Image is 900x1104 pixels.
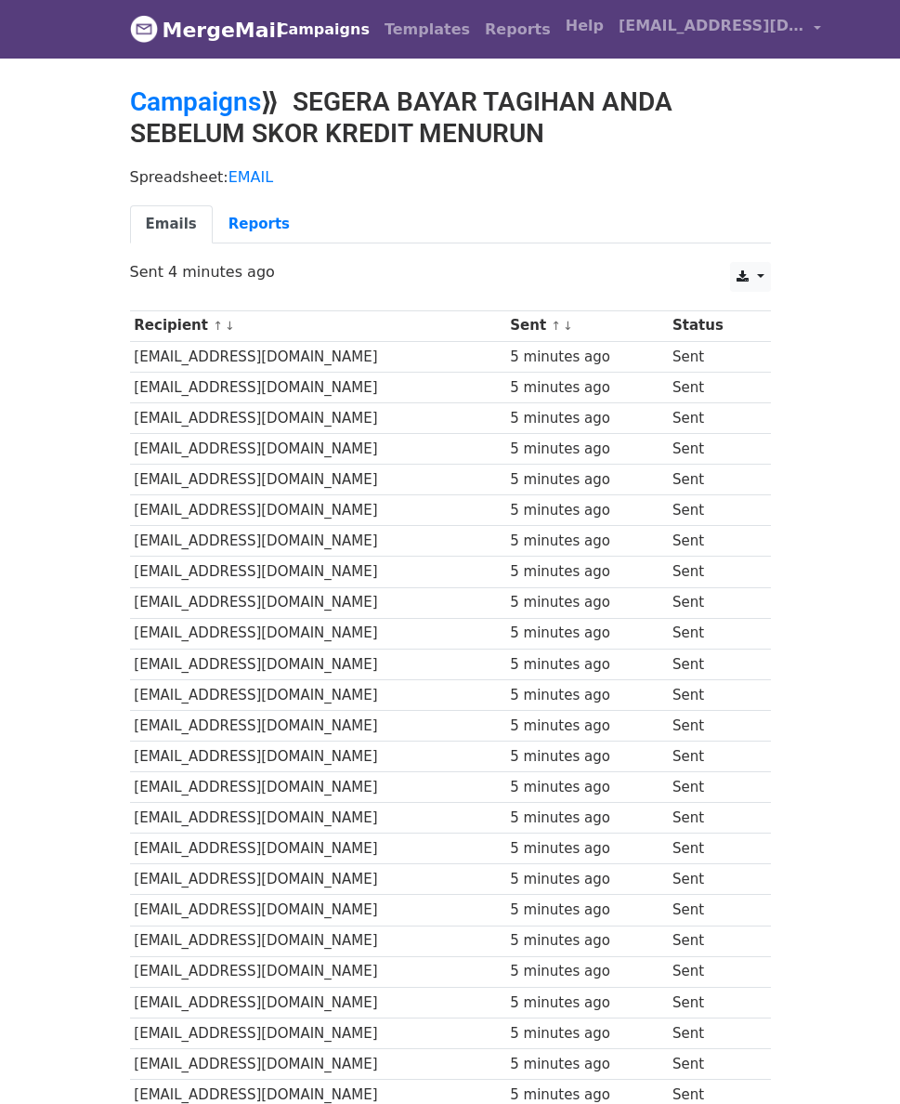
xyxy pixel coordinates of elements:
div: 5 minutes ago [510,439,663,460]
div: 5 minutes ago [510,408,663,429]
td: [EMAIL_ADDRESS][DOMAIN_NAME] [130,742,506,772]
td: [EMAIL_ADDRESS][DOMAIN_NAME] [130,710,506,741]
td: [EMAIL_ADDRESS][DOMAIN_NAME] [130,402,506,433]
div: 5 minutes ago [510,500,663,521]
div: 5 minutes ago [510,746,663,768]
div: 5 minutes ago [510,930,663,952]
h2: ⟫ SEGERA BAYAR TAGIHAN ANDA SEBELUM SKOR KREDIT MENURUN [130,86,771,149]
div: 5 minutes ago [510,777,663,798]
div: 5 minutes ago [510,808,663,829]
div: 5 minutes ago [510,1054,663,1075]
td: [EMAIL_ADDRESS][DOMAIN_NAME] [130,987,506,1018]
td: [EMAIL_ADDRESS][DOMAIN_NAME] [130,803,506,834]
td: Sent [668,1048,757,1079]
a: Templates [377,11,477,48]
td: [EMAIL_ADDRESS][DOMAIN_NAME] [130,587,506,618]
td: [EMAIL_ADDRESS][DOMAIN_NAME] [130,434,506,465]
td: Sent [668,956,757,987]
td: Sent [668,372,757,402]
td: Sent [668,526,757,557]
td: [EMAIL_ADDRESS][DOMAIN_NAME] [130,495,506,526]
div: 5 minutes ago [510,1023,663,1045]
div: 5 minutes ago [510,531,663,552]
a: Reports [213,205,306,243]
a: ↑ [551,319,561,333]
td: Sent [668,710,757,741]
div: 5 minutes ago [510,961,663,982]
th: Recipient [130,310,506,341]
span: [EMAIL_ADDRESS][DOMAIN_NAME] [619,15,804,37]
a: ↓ [225,319,235,333]
div: 5 minutes ago [510,469,663,491]
td: [EMAIL_ADDRESS][DOMAIN_NAME] [130,465,506,495]
td: [EMAIL_ADDRESS][DOMAIN_NAME] [130,372,506,402]
td: [EMAIL_ADDRESS][DOMAIN_NAME] [130,679,506,710]
div: 5 minutes ago [510,623,663,644]
a: Emails [130,205,213,243]
a: Reports [477,11,558,48]
div: 5 minutes ago [510,685,663,706]
td: Sent [668,649,757,679]
td: Sent [668,926,757,956]
div: 5 minutes ago [510,561,663,583]
td: Sent [668,772,757,803]
td: Sent [668,618,757,649]
td: Sent [668,834,757,864]
th: Status [668,310,757,341]
a: Campaigns [130,86,261,117]
td: [EMAIL_ADDRESS][DOMAIN_NAME] [130,895,506,926]
p: Spreadsheet: [130,167,771,187]
td: [EMAIL_ADDRESS][DOMAIN_NAME] [130,341,506,372]
td: [EMAIL_ADDRESS][DOMAIN_NAME] [130,649,506,679]
div: 5 minutes ago [510,900,663,921]
td: [EMAIL_ADDRESS][DOMAIN_NAME] [130,1018,506,1048]
div: 5 minutes ago [510,716,663,737]
a: ↓ [563,319,573,333]
td: [EMAIL_ADDRESS][DOMAIN_NAME] [130,834,506,864]
td: [EMAIL_ADDRESS][DOMAIN_NAME] [130,618,506,649]
td: [EMAIL_ADDRESS][DOMAIN_NAME] [130,526,506,557]
td: Sent [668,557,757,587]
p: Sent 4 minutes ago [130,262,771,282]
div: 5 minutes ago [510,869,663,890]
div: 5 minutes ago [510,654,663,676]
td: Sent [668,587,757,618]
td: Sent [668,864,757,895]
div: 5 minutes ago [510,347,663,368]
td: [EMAIL_ADDRESS][DOMAIN_NAME] [130,864,506,895]
td: [EMAIL_ADDRESS][DOMAIN_NAME] [130,1048,506,1079]
div: 5 minutes ago [510,377,663,399]
td: Sent [668,1018,757,1048]
td: Sent [668,495,757,526]
td: Sent [668,742,757,772]
td: [EMAIL_ADDRESS][DOMAIN_NAME] [130,956,506,987]
td: Sent [668,402,757,433]
a: ↑ [213,319,223,333]
a: [EMAIL_ADDRESS][DOMAIN_NAME] [611,7,828,51]
td: Sent [668,434,757,465]
div: 5 minutes ago [510,838,663,860]
img: MergeMail logo [130,15,158,43]
td: Sent [668,465,757,495]
td: Sent [668,895,757,926]
div: 5 minutes ago [510,992,663,1014]
td: Sent [668,803,757,834]
td: [EMAIL_ADDRESS][DOMAIN_NAME] [130,926,506,956]
td: [EMAIL_ADDRESS][DOMAIN_NAME] [130,557,506,587]
td: Sent [668,679,757,710]
td: [EMAIL_ADDRESS][DOMAIN_NAME] [130,772,506,803]
td: Sent [668,987,757,1018]
a: Help [558,7,611,45]
div: 5 minutes ago [510,592,663,613]
a: MergeMail [130,10,255,49]
th: Sent [505,310,668,341]
td: Sent [668,341,757,372]
a: Campaigns [270,11,377,48]
a: EMAIL [228,168,274,186]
